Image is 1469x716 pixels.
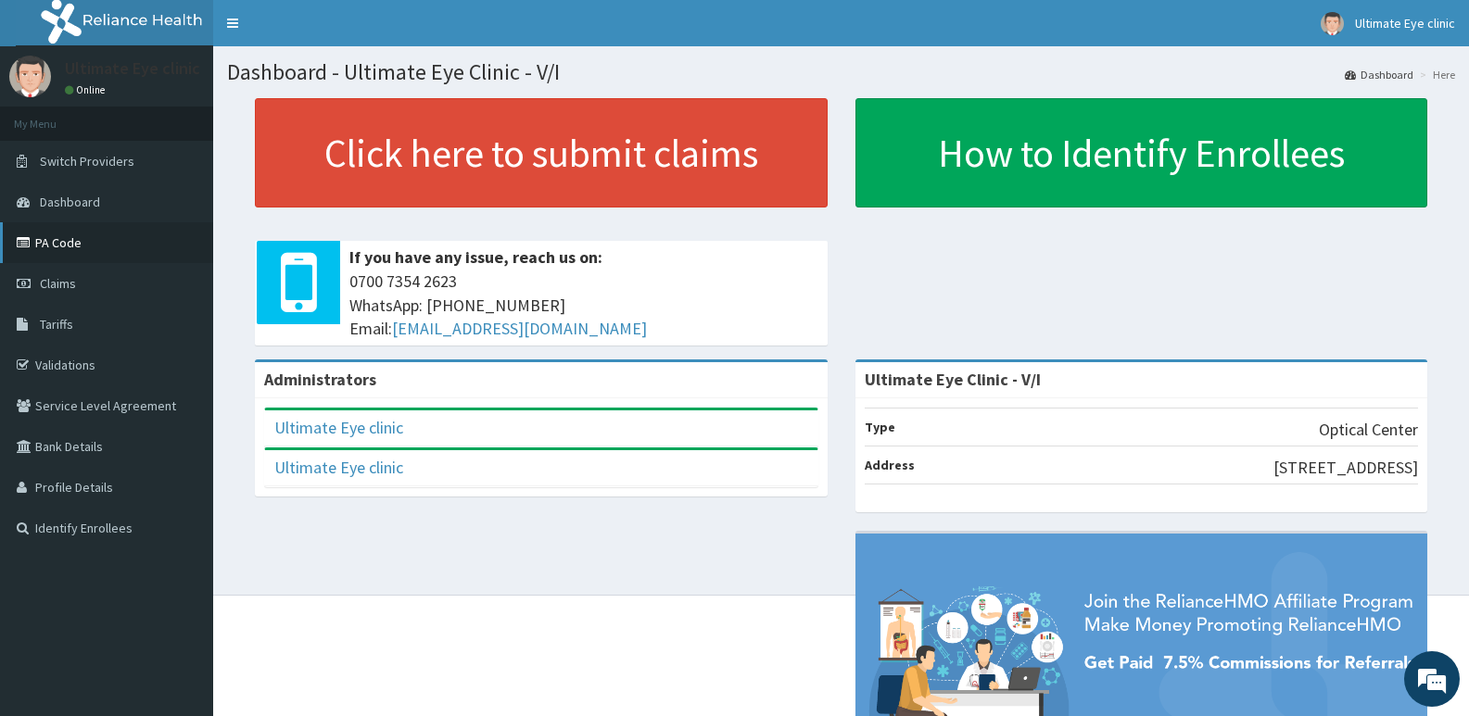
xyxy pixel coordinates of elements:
p: Ultimate Eye clinic [65,60,200,77]
p: [STREET_ADDRESS] [1273,456,1418,480]
a: Dashboard [1345,67,1413,82]
b: Administrators [264,369,376,390]
span: Tariffs [40,316,73,333]
a: How to Identify Enrollees [855,98,1428,207]
p: Optical Center [1319,418,1418,442]
a: Ultimate Eye clinic [274,457,403,478]
li: Here [1415,67,1455,82]
span: Switch Providers [40,153,134,170]
h1: Dashboard - Ultimate Eye Clinic - V/I [227,60,1455,84]
a: Online [65,83,109,96]
strong: Ultimate Eye Clinic - V/I [865,369,1041,390]
span: Claims [40,275,76,292]
a: Click here to submit claims [255,98,828,207]
b: Address [865,457,915,473]
img: User Image [1321,12,1344,35]
span: Dashboard [40,194,100,210]
b: If you have any issue, reach us on: [349,246,602,268]
a: Ultimate Eye clinic [274,417,403,438]
span: Ultimate Eye clinic [1355,15,1455,31]
a: [EMAIL_ADDRESS][DOMAIN_NAME] [392,318,647,339]
img: User Image [9,56,51,97]
b: Type [865,419,895,435]
span: 0700 7354 2623 WhatsApp: [PHONE_NUMBER] Email: [349,270,818,341]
